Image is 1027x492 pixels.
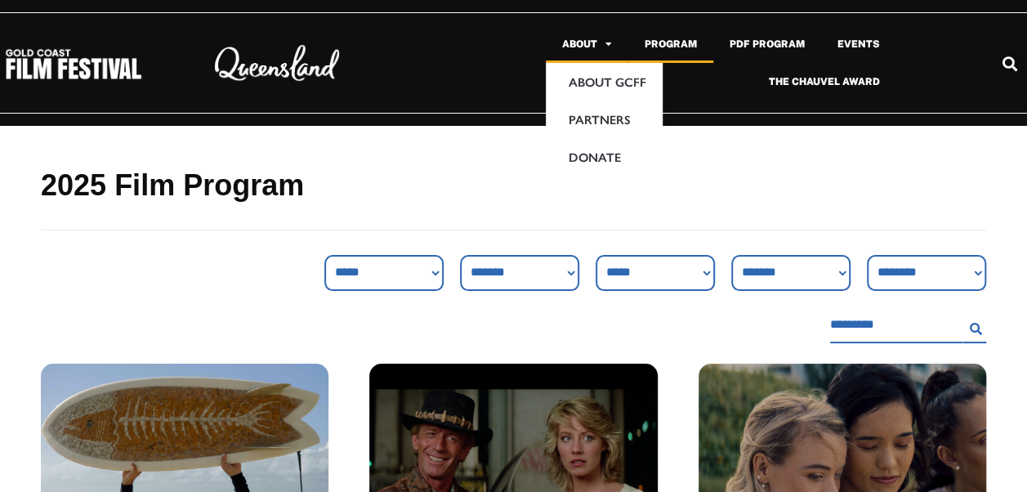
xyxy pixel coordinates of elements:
input: Search Filter [830,307,962,343]
select: Language [867,255,986,291]
a: Partners [546,101,663,138]
a: Program [628,25,713,63]
div: Search [996,51,1023,78]
a: Donate [546,138,663,176]
select: Genre Filter [324,255,444,291]
select: Venue Filter [596,255,715,291]
h2: 2025 Film Program [41,167,986,205]
select: Country Filter [731,255,851,291]
a: About [546,25,628,63]
a: Events [821,25,896,63]
select: Sort filter [460,255,579,291]
a: About GCFF [546,63,663,101]
a: The Chauvel Award [752,63,896,101]
a: PDF Program [713,25,821,63]
nav: Menu [454,25,896,101]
